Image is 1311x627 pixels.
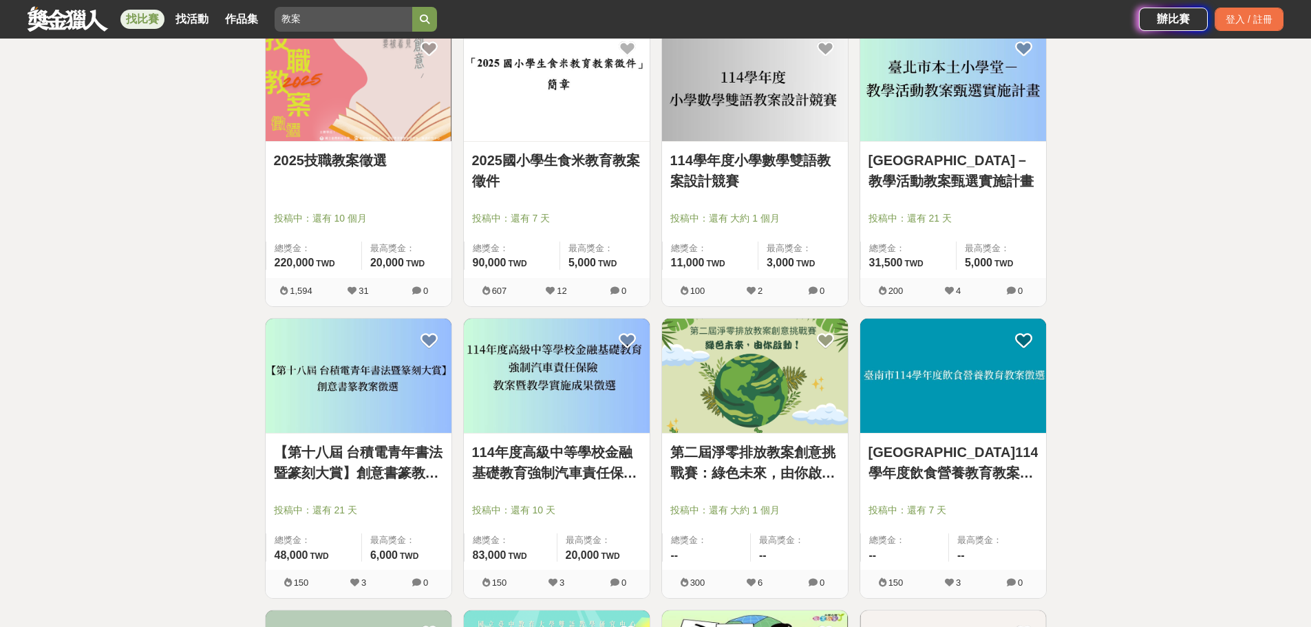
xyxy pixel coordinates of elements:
[820,577,824,588] span: 0
[767,242,840,255] span: 最高獎金：
[361,577,366,588] span: 3
[508,551,526,561] span: TWD
[869,242,948,255] span: 總獎金：
[370,242,443,255] span: 最高獎金：
[473,549,507,561] span: 83,000
[508,259,526,268] span: TWD
[670,503,840,518] span: 投稿中：還有 大約 1 個月
[957,533,1038,547] span: 最高獎金：
[464,319,650,434] img: Cover Image
[275,7,412,32] input: 有長照挺你，care到心坎裡！青春出手，拍出照顧 影音徵件活動
[120,10,164,29] a: 找比賽
[406,259,425,268] span: TWD
[266,26,451,141] img: Cover Image
[559,577,564,588] span: 3
[316,259,334,268] span: TWD
[266,319,451,434] img: Cover Image
[956,286,961,296] span: 4
[473,242,551,255] span: 總獎金：
[568,257,596,268] span: 5,000
[621,286,626,296] span: 0
[492,577,507,588] span: 150
[671,257,705,268] span: 11,000
[1215,8,1283,31] div: 登入 / 註冊
[370,549,398,561] span: 6,000
[464,26,650,141] img: Cover Image
[869,257,903,268] span: 31,500
[274,211,443,226] span: 投稿中：還有 10 個月
[464,26,650,142] a: Cover Image
[400,551,418,561] span: TWD
[601,551,619,561] span: TWD
[275,257,315,268] span: 220,000
[671,549,679,561] span: --
[1018,286,1023,296] span: 0
[868,442,1038,483] a: [GEOGRAPHIC_DATA]114學年度飲食營養教育教案徵選
[671,533,743,547] span: 總獎金：
[472,442,641,483] a: 114年度高級中等學校金融基礎教育強制汽車責任保險 教案暨教學實施成果徵選
[598,259,617,268] span: TWD
[868,503,1038,518] span: 投稿中：還有 7 天
[690,286,705,296] span: 100
[671,242,749,255] span: 總獎金：
[662,26,848,142] a: Cover Image
[472,503,641,518] span: 投稿中：還有 10 天
[359,286,368,296] span: 31
[670,211,840,226] span: 投稿中：還有 大約 1 個月
[956,577,961,588] span: 3
[994,259,1013,268] span: TWD
[370,533,443,547] span: 最高獎金：
[1139,8,1208,31] a: 辦比賽
[566,533,641,547] span: 最高獎金：
[621,577,626,588] span: 0
[557,286,566,296] span: 12
[868,211,1038,226] span: 投稿中：還有 21 天
[662,26,848,141] img: Cover Image
[860,26,1046,141] img: Cover Image
[274,503,443,518] span: 投稿中：還有 21 天
[759,533,840,547] span: 最高獎金：
[310,551,328,561] span: TWD
[472,150,641,191] a: 2025國小學生食米教育教案徵件
[860,26,1046,142] a: Cover Image
[868,150,1038,191] a: [GEOGRAPHIC_DATA]－教學活動教案甄選實施計畫
[294,577,309,588] span: 150
[965,242,1038,255] span: 最高獎金：
[275,533,353,547] span: 總獎金：
[767,257,794,268] span: 3,000
[670,150,840,191] a: 114學年度小學數學雙語教案設計競賽
[568,242,641,255] span: 最高獎金：
[492,286,507,296] span: 607
[888,577,904,588] span: 150
[888,286,904,296] span: 200
[220,10,264,29] a: 作品集
[290,286,312,296] span: 1,594
[759,549,767,561] span: --
[860,319,1046,434] a: Cover Image
[275,242,353,255] span: 總獎金：
[904,259,923,268] span: TWD
[473,257,507,268] span: 90,000
[758,577,763,588] span: 6
[670,442,840,483] a: 第二屆淨零排放教案創意挑戰賽：綠色未來，由你啟動！
[957,549,965,561] span: --
[473,533,548,547] span: 總獎金：
[1018,577,1023,588] span: 0
[274,442,443,483] a: 【第十八屆 台積電青年書法暨篆刻大賞】創意書篆教案徵選
[266,26,451,142] a: Cover Image
[275,549,308,561] span: 48,000
[170,10,214,29] a: 找活動
[869,533,941,547] span: 總獎金：
[758,286,763,296] span: 2
[662,319,848,434] img: Cover Image
[423,286,428,296] span: 0
[423,577,428,588] span: 0
[690,577,705,588] span: 300
[869,549,877,561] span: --
[370,257,404,268] span: 20,000
[796,259,815,268] span: TWD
